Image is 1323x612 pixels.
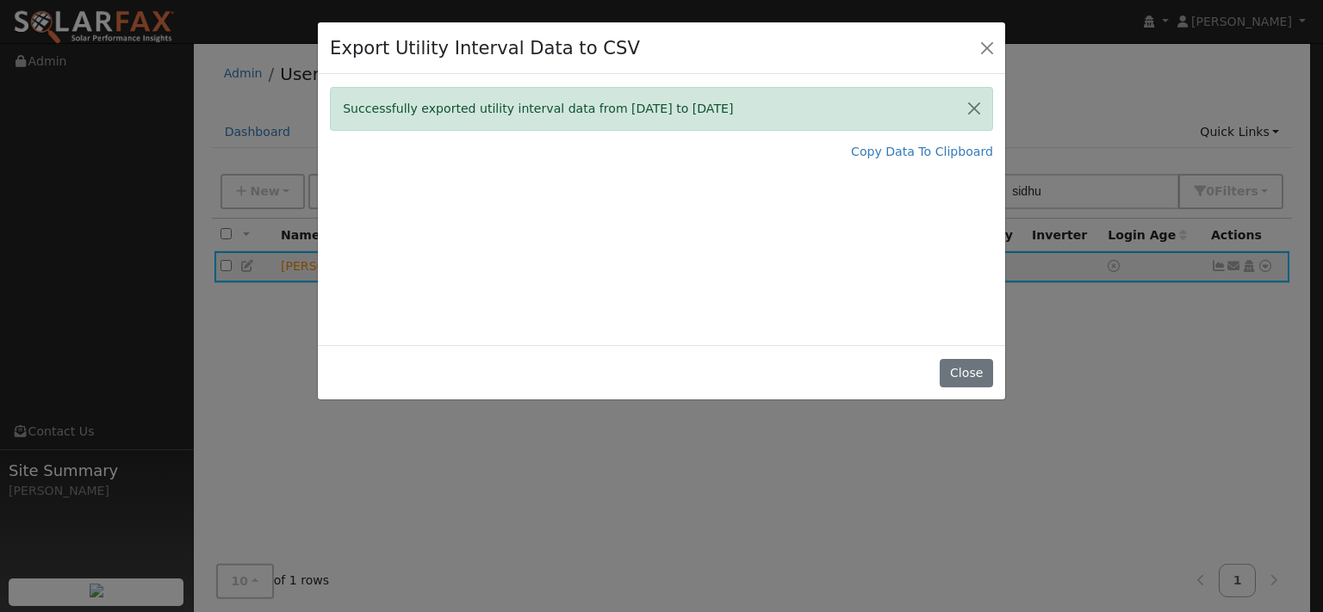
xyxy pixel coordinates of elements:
button: Close [940,359,992,388]
button: Close [956,88,992,130]
a: Copy Data To Clipboard [851,143,993,161]
div: Successfully exported utility interval data from [DATE] to [DATE] [330,87,993,131]
button: Close [975,35,999,59]
h4: Export Utility Interval Data to CSV [330,34,640,62]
